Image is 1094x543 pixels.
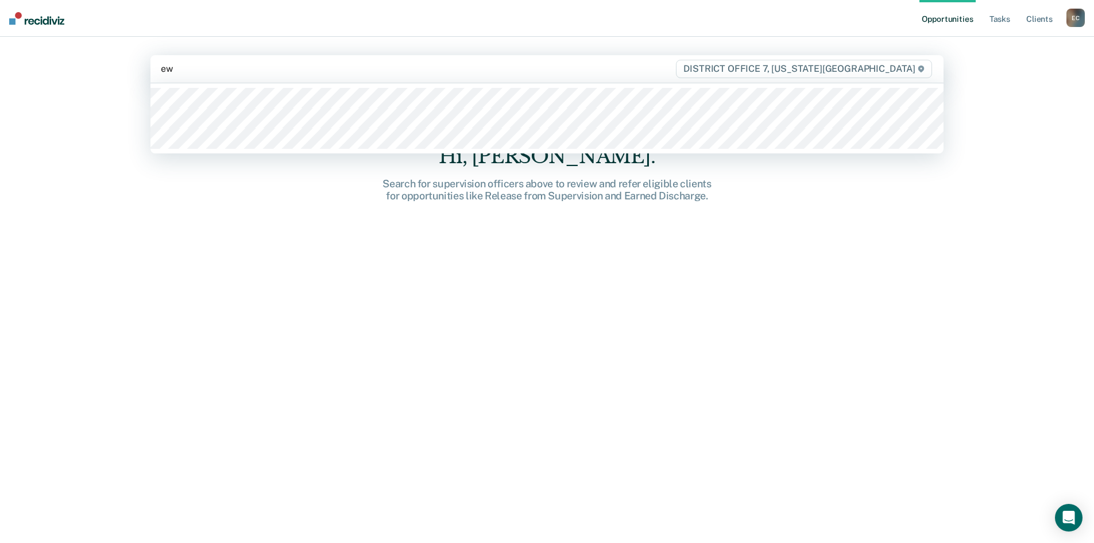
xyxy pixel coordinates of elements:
button: EC [1066,9,1085,27]
img: Recidiviz [9,12,64,25]
div: Open Intercom Messenger [1055,504,1083,532]
span: DISTRICT OFFICE 7, [US_STATE][GEOGRAPHIC_DATA] [676,60,931,78]
div: E C [1066,9,1085,27]
div: Hi, [PERSON_NAME]. [364,145,731,168]
div: Search for supervision officers above to review and refer eligible clients for opportunities like... [364,178,731,202]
